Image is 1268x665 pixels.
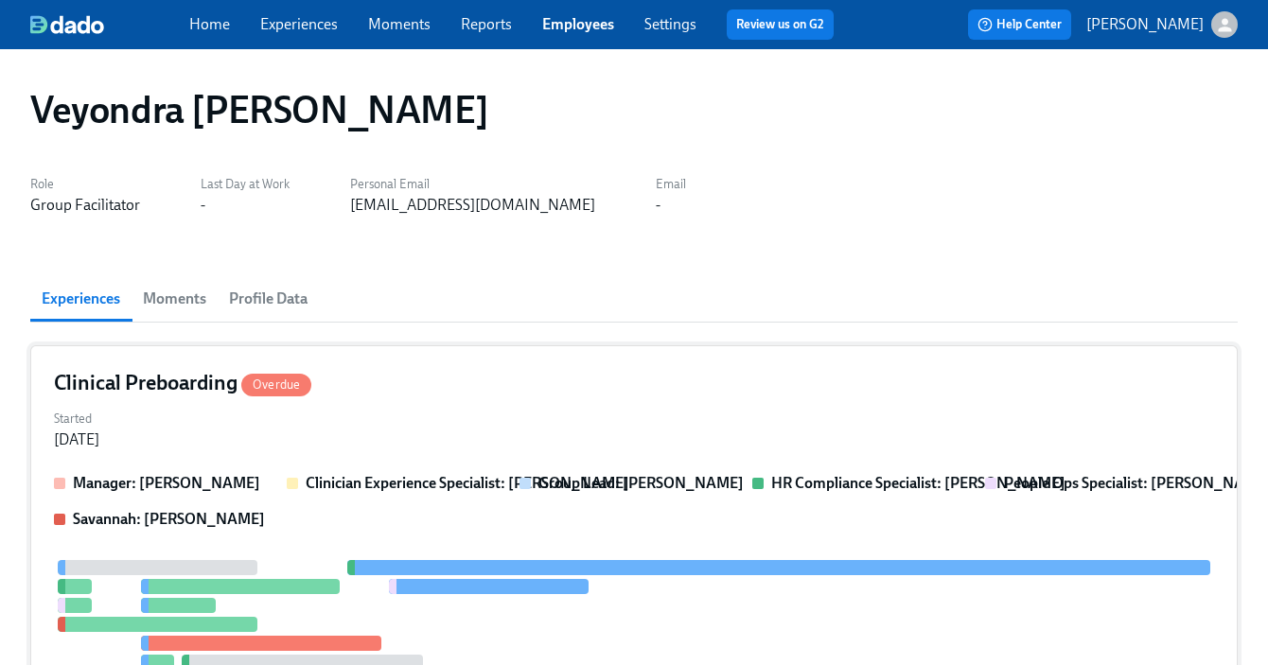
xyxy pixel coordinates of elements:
[1086,11,1238,38] button: [PERSON_NAME]
[538,474,744,492] strong: Group Lead: [PERSON_NAME]
[30,87,488,132] h1: Veyondra [PERSON_NAME]
[771,474,1065,492] strong: HR Compliance Specialist: [PERSON_NAME]
[30,15,189,34] a: dado
[54,409,99,429] label: Started
[73,474,260,492] strong: Manager: [PERSON_NAME]
[542,15,614,33] a: Employees
[350,195,595,216] div: [EMAIL_ADDRESS][DOMAIN_NAME]
[54,429,99,450] div: [DATE]
[201,195,205,216] div: -
[1086,14,1204,35] p: [PERSON_NAME]
[229,286,308,312] span: Profile Data
[30,15,104,34] img: dado
[73,510,265,528] strong: Savannah: [PERSON_NAME]
[30,174,140,195] label: Role
[656,174,686,195] label: Email
[736,15,824,34] a: Review us on G2
[644,15,696,33] a: Settings
[368,15,431,33] a: Moments
[143,286,206,312] span: Moments
[968,9,1071,40] button: Help Center
[201,174,290,195] label: Last Day at Work
[350,174,595,195] label: Personal Email
[42,286,120,312] span: Experiences
[977,15,1062,34] span: Help Center
[306,474,629,492] strong: Clinician Experience Specialist: [PERSON_NAME]
[241,377,311,392] span: Overdue
[656,195,660,216] div: -
[189,15,230,33] a: Home
[727,9,834,40] button: Review us on G2
[461,15,512,33] a: Reports
[54,369,311,397] h4: Clinical Preboarding
[30,195,140,216] div: Group Facilitator
[260,15,338,33] a: Experiences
